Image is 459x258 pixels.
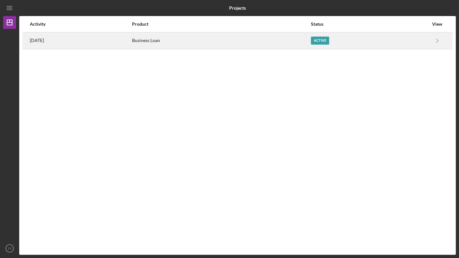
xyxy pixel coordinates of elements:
div: Status [311,21,429,27]
div: Activity [30,21,131,27]
text: TT [8,247,12,250]
button: TT [3,242,16,255]
b: Projects [229,5,246,11]
div: Business Loan [132,33,310,49]
div: View [429,21,445,27]
time: 2025-08-19 18:23 [30,38,44,43]
div: Product [132,21,310,27]
div: Active [311,37,329,45]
